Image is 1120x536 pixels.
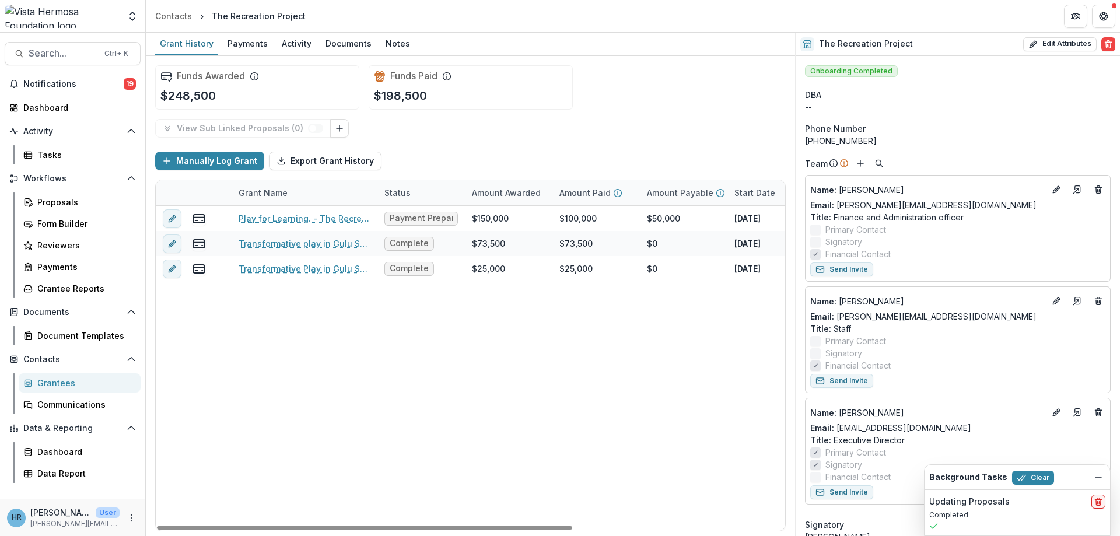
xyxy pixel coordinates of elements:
[19,257,141,276] a: Payments
[1091,405,1105,419] button: Deletes
[381,35,415,52] div: Notes
[5,419,141,437] button: Open Data & Reporting
[19,395,141,414] a: Communications
[810,185,836,195] span: Name :
[37,196,131,208] div: Proposals
[223,33,272,55] a: Payments
[37,239,131,251] div: Reviewers
[1012,471,1054,485] button: Clear
[810,435,831,445] span: Title :
[472,212,509,225] div: $150,000
[640,180,727,205] div: Amount Payable
[810,211,1105,223] p: Finance and Administration officer
[23,423,122,433] span: Data & Reporting
[810,423,834,433] span: Email:
[5,98,141,117] a: Dashboard
[825,223,886,236] span: Primary Contact
[810,407,1045,419] p: [PERSON_NAME]
[819,39,913,49] h2: The Recreation Project
[805,89,821,101] span: DBA
[19,236,141,255] a: Reviewers
[5,42,141,65] button: Search...
[810,374,873,388] button: Send Invite
[23,79,124,89] span: Notifications
[559,237,593,250] div: $73,500
[465,180,552,205] div: Amount Awarded
[727,187,782,199] div: Start Date
[212,10,306,22] div: The Recreation Project
[1049,183,1063,197] button: Edit
[37,149,131,161] div: Tasks
[19,464,141,483] a: Data Report
[163,209,181,228] button: edit
[390,264,429,274] span: Complete
[239,212,370,225] a: Play for Learning. - The Recreation Project
[5,5,120,28] img: Vista Hermosa Foundation logo
[23,101,131,114] div: Dashboard
[1091,294,1105,308] button: Deletes
[825,248,891,260] span: Financial Contact
[19,326,141,345] a: Document Templates
[805,135,1111,147] div: [PHONE_NUMBER]
[192,262,206,276] button: view-payments
[269,152,381,170] button: Export Grant History
[239,262,370,275] a: Transformative Play in Gulu Schools - The Recreation Project
[232,187,295,199] div: Grant Name
[239,237,370,250] a: Transformative play in Gulu Schools - The Recreation Project
[155,152,264,170] button: Manually Log Grant
[277,33,316,55] a: Activity
[552,180,640,205] div: Amount Paid
[825,335,886,347] span: Primary Contact
[1068,180,1087,199] a: Go to contact
[19,145,141,164] a: Tasks
[810,200,834,210] span: Email:
[559,212,597,225] div: $100,000
[810,199,1037,211] a: Email: [PERSON_NAME][EMAIL_ADDRESS][DOMAIN_NAME]
[96,507,120,518] p: User
[23,127,122,136] span: Activity
[29,48,97,59] span: Search...
[810,296,836,306] span: Name :
[810,212,831,222] span: Title :
[124,511,138,525] button: More
[825,458,862,471] span: Signatory
[1091,470,1105,484] button: Dismiss
[734,212,761,225] p: [DATE]
[30,519,120,529] p: [PERSON_NAME][EMAIL_ADDRESS][DOMAIN_NAME]
[390,239,429,248] span: Complete
[192,212,206,226] button: view-payments
[150,8,310,24] nav: breadcrumb
[163,260,181,278] button: edit
[330,119,349,138] button: Link Grants
[559,262,593,275] div: $25,000
[929,510,1105,520] p: Completed
[23,307,122,317] span: Documents
[160,87,216,104] p: $248,500
[647,187,713,199] p: Amount Payable
[647,237,657,250] div: $0
[377,180,465,205] div: Status
[374,87,427,104] p: $198,500
[647,212,680,225] div: $50,000
[734,262,761,275] p: [DATE]
[1049,294,1063,308] button: Edit
[19,192,141,212] a: Proposals
[1023,37,1097,51] button: Edit Attributes
[810,262,873,276] button: Send Invite
[5,169,141,188] button: Open Workflows
[1091,183,1105,197] button: Deletes
[5,75,141,93] button: Notifications19
[825,359,891,372] span: Financial Contact
[37,467,131,479] div: Data Report
[472,262,505,275] div: $25,000
[805,157,828,170] p: Team
[321,35,376,52] div: Documents
[810,408,836,418] span: Name :
[23,174,122,184] span: Workflows
[232,180,377,205] div: Grant Name
[810,434,1105,446] p: Executive Director
[277,35,316,52] div: Activity
[727,180,815,205] div: Start Date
